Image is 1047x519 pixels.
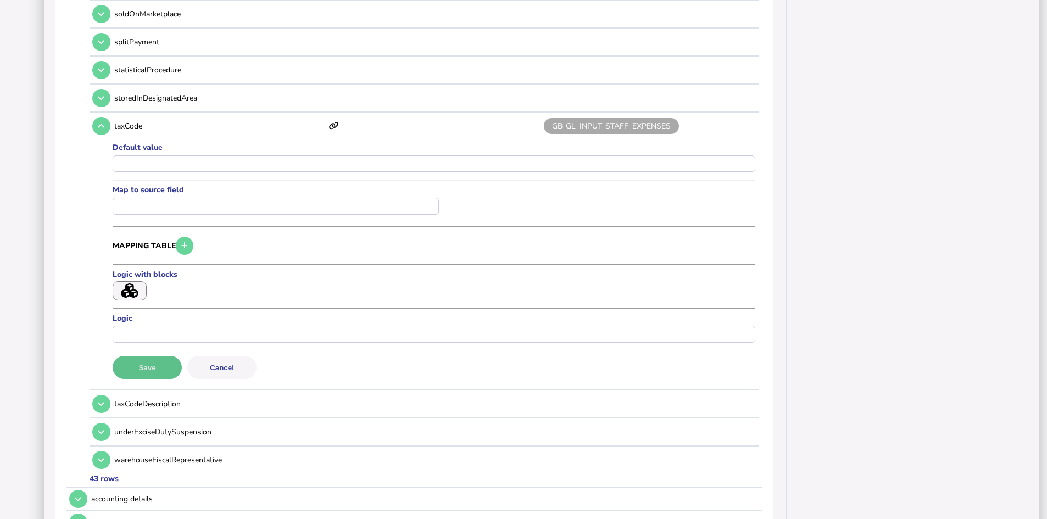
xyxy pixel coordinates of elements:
p: soldOnMarketplace [114,9,325,19]
div: 43 rows [90,473,119,484]
button: Open [92,395,110,413]
label: Map to source field [113,185,442,195]
h3: Mapping table [113,235,755,256]
button: Open [92,89,110,107]
button: Open [92,5,110,23]
i: This item has mappings defined [329,122,339,130]
button: Open [92,451,110,469]
p: storedInDesignatedArea [114,93,325,103]
button: Cancel [187,356,257,379]
label: Logic with blocks [113,269,206,280]
span: GB_GL_INPUT_STAFF_EXPENSES [544,118,679,134]
button: Open [92,61,110,79]
button: Save [113,356,182,379]
p: taxCode [114,121,325,131]
p: underExciseDutySuspension [114,427,325,437]
button: Open [92,117,110,135]
div: accounting details [91,494,758,504]
label: Default value [113,142,755,153]
button: Open [92,423,110,441]
p: splitPayment [114,37,325,47]
p: statisticalProcedure [114,65,325,75]
button: Open [92,33,110,51]
p: taxCodeDescription [114,399,325,409]
p: warehouseFiscalRepresentative [114,455,325,465]
button: Open [69,490,87,508]
label: Logic [113,313,755,323]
